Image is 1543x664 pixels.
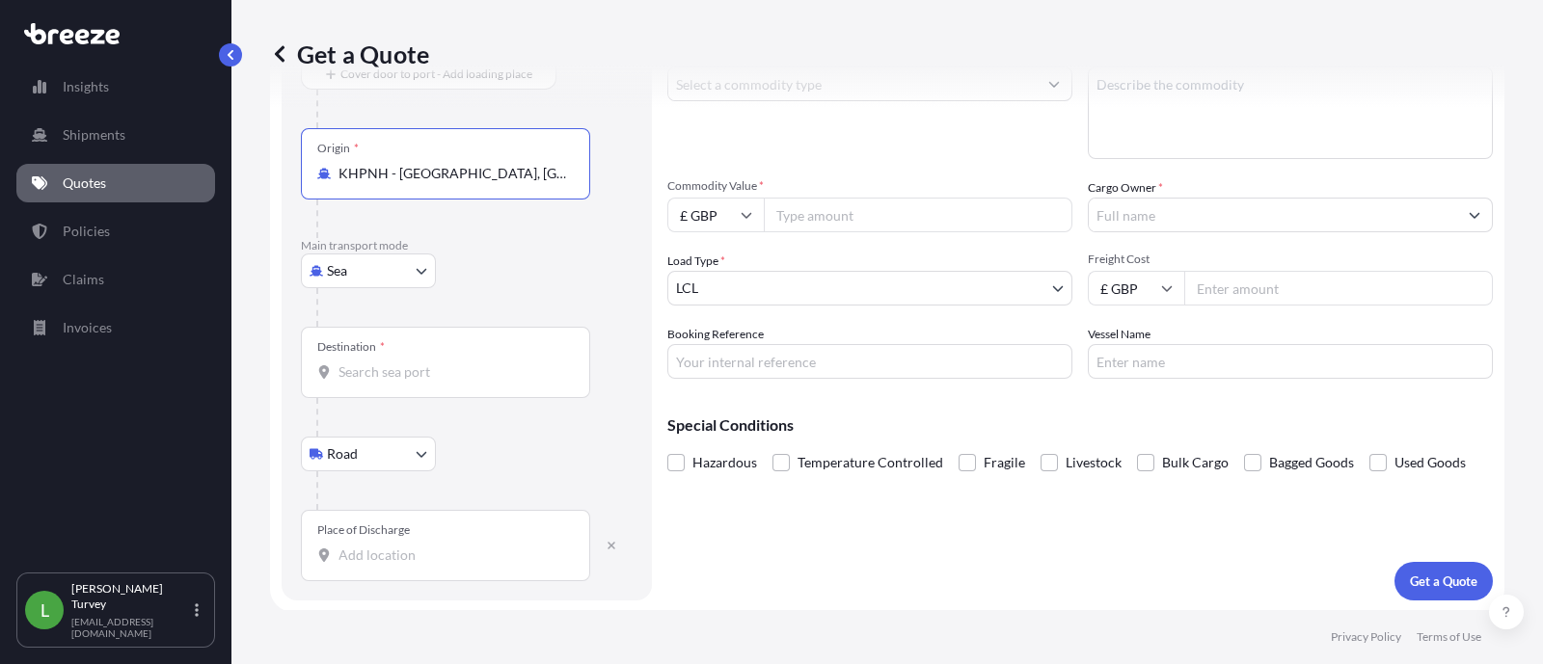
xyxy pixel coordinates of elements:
span: Used Goods [1394,448,1466,477]
span: Livestock [1066,448,1122,477]
span: Bulk Cargo [1162,448,1229,477]
button: Get a Quote [1394,562,1493,600]
button: Show suggestions [1457,198,1492,232]
p: Get a Quote [270,39,429,69]
a: Policies [16,212,215,251]
p: [EMAIL_ADDRESS][DOMAIN_NAME] [71,616,191,639]
input: Full name [1089,198,1457,232]
span: Temperature Controlled [798,448,943,477]
label: Cargo Owner [1088,178,1163,198]
span: Freight Cost [1088,252,1493,267]
span: Load Type [667,252,725,271]
input: Enter amount [1184,271,1493,305]
span: Fragile [984,448,1025,477]
p: Shipments [63,125,125,145]
p: Claims [63,270,104,289]
div: Origin [317,141,359,156]
label: Vessel Name [1088,325,1150,344]
a: Privacy Policy [1331,629,1401,645]
p: Quotes [63,173,106,193]
span: LCL [676,279,698,298]
button: Select transport [301,437,436,471]
button: Select transport [301,253,436,288]
p: Get a Quote [1410,571,1477,591]
p: [PERSON_NAME] Turvey [71,581,191,612]
p: Special Conditions [667,417,1493,433]
input: Origin [338,164,566,183]
span: Bagged Goods [1269,448,1354,477]
p: Invoices [63,318,112,337]
span: Commodity Value [667,178,1072,194]
input: Enter name [1088,344,1493,379]
button: LCL [667,271,1072,305]
a: Invoices [16,308,215,347]
a: Claims [16,260,215,299]
div: Destination [317,339,385,355]
a: Terms of Use [1417,629,1481,645]
p: Insights [63,77,109,96]
label: Booking Reference [667,325,764,344]
p: Policies [63,222,110,241]
input: Your internal reference [667,344,1072,379]
input: Place of Discharge [338,545,566,565]
span: L [41,600,49,620]
a: Quotes [16,164,215,202]
input: Type amount [764,198,1072,232]
div: Place of Discharge [317,522,410,538]
span: Road [327,444,358,464]
a: Insights [16,67,215,106]
span: Hazardous [692,448,757,477]
span: Sea [327,261,347,280]
p: Main transport mode [301,238,633,253]
input: Destination [338,362,566,382]
a: Shipments [16,116,215,154]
